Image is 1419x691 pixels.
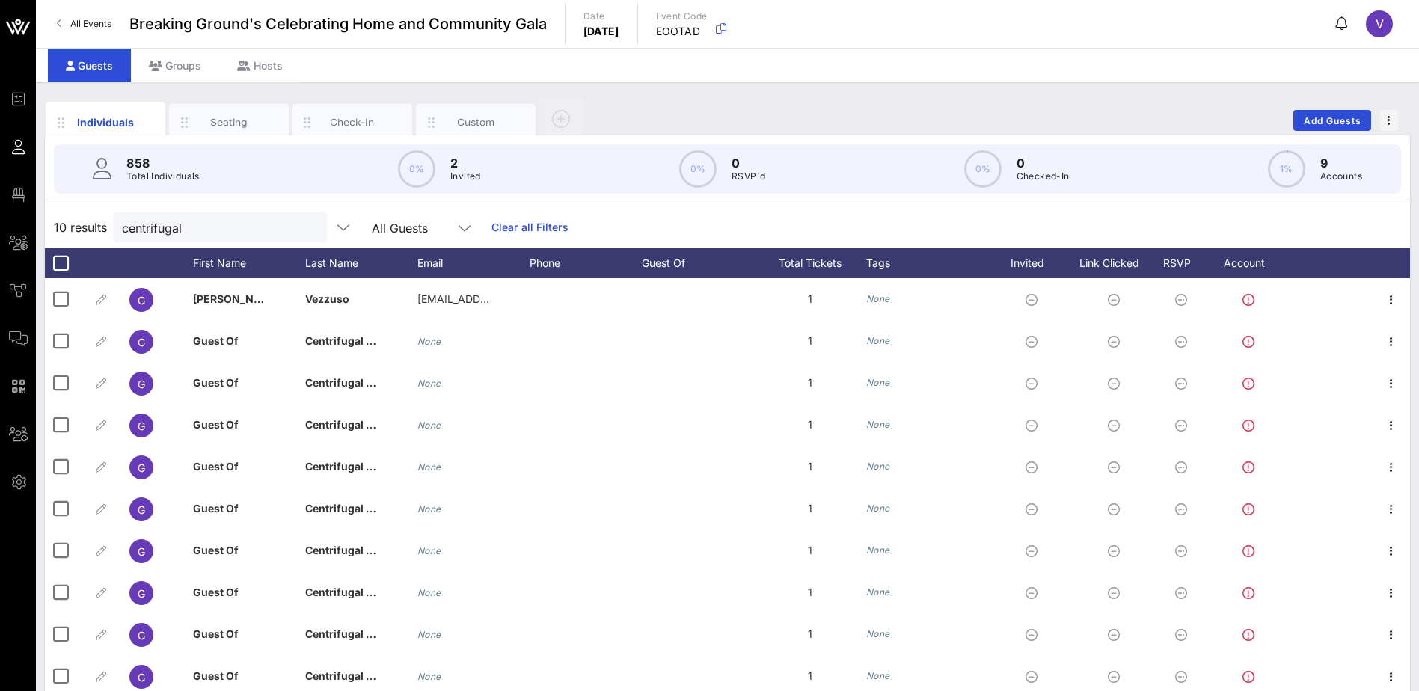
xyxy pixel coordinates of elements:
p: Accounts [1320,169,1362,184]
div: Phone [530,248,642,278]
i: None [417,587,441,598]
span: Guest Of [193,544,239,556]
div: All Guests [372,221,428,235]
p: Total Individuals [126,169,200,184]
p: Event Code [656,9,708,24]
span: Guest Of [193,418,239,431]
p: [DATE] [583,24,619,39]
span: Guest Of [193,460,239,473]
span: Centrifugal Electric [305,544,405,556]
span: G [138,461,145,474]
span: G [138,378,145,390]
span: Centrifugal Electric [305,418,405,431]
p: 858 [126,154,200,172]
div: Groups [131,49,219,82]
span: G [138,629,145,642]
div: Link Clicked [1076,248,1158,278]
span: Centrifugal Electric [305,627,405,640]
span: G [138,420,145,432]
i: None [866,461,890,472]
p: 0 [732,154,765,172]
div: Invited [993,248,1076,278]
span: Centrifugal Electric [305,502,405,515]
span: Guest Of [193,376,239,389]
div: Guest Of [642,248,754,278]
p: Checked-In [1017,169,1070,184]
span: Guest Of [193,502,239,515]
p: EOOTAD [656,24,708,39]
i: None [417,336,441,347]
div: Hosts [219,49,301,82]
span: V [1376,16,1384,31]
a: All Events [48,12,120,36]
button: Add Guests [1293,110,1371,131]
div: 1 [754,571,866,613]
span: Guest Of [193,586,239,598]
p: Date [583,9,619,24]
span: Add Guests [1303,115,1362,126]
i: None [866,544,890,556]
span: G [138,336,145,348]
span: Breaking Ground's Celebrating Home and Community Gala [129,13,547,35]
span: G [138,587,145,600]
div: 1 [754,446,866,488]
i: None [417,378,441,389]
i: None [417,545,441,556]
div: Tags [866,248,993,278]
div: Total Tickets [754,248,866,278]
span: All Events [70,18,111,29]
i: None [866,377,890,388]
a: Clear all Filters [491,219,568,236]
div: Account [1210,248,1293,278]
div: 1 [754,278,866,320]
i: None [417,461,441,473]
span: Guest Of [193,334,239,347]
i: None [417,503,441,515]
div: All Guests [363,212,482,242]
div: 1 [754,320,866,362]
div: 1 [754,404,866,446]
div: First Name [193,248,305,278]
i: None [866,586,890,598]
div: Last Name [305,248,417,278]
div: RSVP [1158,248,1210,278]
i: None [866,670,890,681]
i: None [866,419,890,430]
i: None [417,671,441,682]
div: 1 [754,613,866,655]
p: RSVP`d [732,169,765,184]
span: G [138,294,145,307]
div: Email [417,248,530,278]
span: [PERSON_NAME] [193,292,281,305]
i: None [866,335,890,346]
span: G [138,545,145,558]
div: Guests [48,49,131,82]
div: Check-In [319,115,386,129]
div: 1 [754,362,866,404]
span: Vezzuso [305,292,349,305]
i: None [417,420,441,431]
span: Centrifugal Electric [305,586,405,598]
div: Custom [443,115,509,129]
span: G [138,503,145,516]
i: None [866,503,890,514]
span: Centrifugal Electric [305,460,405,473]
p: 2 [450,154,481,172]
span: Centrifugal Electric [305,334,405,347]
div: Individuals [73,114,139,130]
span: Centrifugal Electric [305,376,405,389]
div: V [1366,10,1393,37]
span: [EMAIL_ADDRESS][DOMAIN_NAME] [417,292,598,305]
i: None [417,629,441,640]
div: Seating [196,115,263,129]
div: 1 [754,529,866,571]
span: G [138,671,145,684]
i: None [866,628,890,639]
span: 10 results [54,218,107,236]
p: 9 [1320,154,1362,172]
span: Guest Of [193,627,239,640]
span: Centrifugal Electric [305,669,405,682]
p: 0 [1017,154,1070,172]
span: Guest Of [193,669,239,682]
i: None [866,293,890,304]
